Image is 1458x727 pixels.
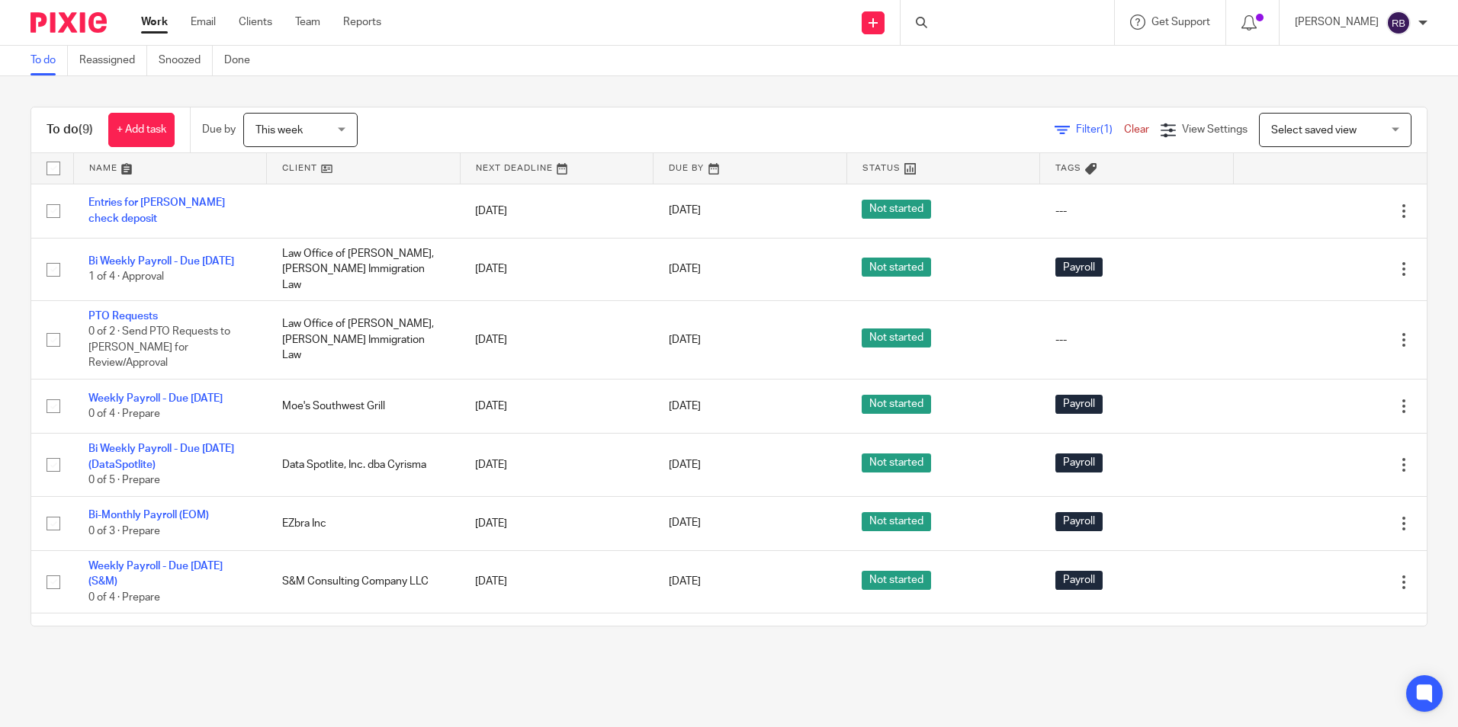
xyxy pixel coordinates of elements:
span: Not started [862,258,931,277]
img: Pixie [31,12,107,33]
span: [DATE] [669,576,701,587]
span: Not started [862,200,931,219]
span: (1) [1100,124,1113,135]
span: Not started [862,453,931,472]
span: Not started [862,328,931,347]
a: Clients [239,14,272,30]
span: [DATE] [669,335,701,345]
td: EZbra Inc [267,496,461,550]
a: + Add task [108,113,175,147]
td: Moe's Southwest Grill [267,379,461,433]
span: 0 of 4 · Prepare [88,592,160,603]
span: [DATE] [669,206,701,216]
a: PTO Requests [88,311,158,322]
td: [DATE] [460,184,654,238]
a: Work [141,14,168,30]
span: [DATE] [669,518,701,529]
span: 0 of 4 · Prepare [88,408,160,419]
td: Data Spotlite, Inc. dba Cyrisma [267,434,461,496]
td: [DATE] [460,434,654,496]
span: This week [255,125,303,136]
span: 0 of 3 · Prepare [88,526,160,536]
a: To do [31,46,68,75]
td: [DATE] [460,550,654,613]
td: SatYield Inc [267,613,461,668]
a: Reassigned [79,46,147,75]
a: Snoozed [159,46,213,75]
span: Payroll [1055,258,1103,277]
a: Weekly Payroll - Due [DATE] (S&M) [88,561,223,587]
span: Not started [862,571,931,590]
span: Payroll [1055,453,1103,472]
span: Tags [1055,164,1081,172]
td: [DATE] [460,238,654,300]
a: Team [295,14,320,30]
span: (9) [79,123,93,136]
a: Clear [1124,124,1149,135]
td: Law Office of [PERSON_NAME], [PERSON_NAME] Immigration Law [267,238,461,300]
a: Bi Weekly Payroll - Due [DATE] [88,256,234,267]
span: Select saved view [1271,125,1357,136]
span: [DATE] [669,460,701,470]
p: Due by [202,122,236,137]
span: Get Support [1151,17,1210,27]
h1: To do [47,122,93,138]
div: --- [1055,332,1219,347]
span: Not started [862,395,931,414]
a: Weekly Payroll - Due [DATE] [88,393,223,404]
span: Payroll [1055,512,1103,531]
span: 0 of 5 · Prepare [88,475,160,485]
td: [DATE] [460,300,654,379]
span: 1 of 4 · Approval [88,272,164,283]
span: [DATE] [669,401,701,412]
span: [DATE] [669,264,701,274]
td: [DATE] [460,613,654,668]
span: Not started [862,512,931,531]
p: [PERSON_NAME] [1295,14,1379,30]
div: --- [1055,203,1219,219]
span: 0 of 2 · Send PTO Requests to [PERSON_NAME] for Review/Approval [88,326,230,368]
a: Email [191,14,216,30]
td: [DATE] [460,496,654,550]
a: Done [224,46,262,75]
img: svg%3E [1386,11,1411,35]
span: Payroll [1055,395,1103,414]
span: View Settings [1182,124,1248,135]
a: Bi-Monthly Payroll (EOM) [88,510,209,520]
a: Bi Weekly Payroll - Due [DATE] (DataSpotlite) [88,444,234,469]
td: [DATE] [460,379,654,433]
a: Reports [343,14,381,30]
td: S&M Consulting Company LLC [267,550,461,613]
a: Entries for [PERSON_NAME] check deposit [88,197,225,223]
td: Law Office of [PERSON_NAME], [PERSON_NAME] Immigration Law [267,300,461,379]
span: Filter [1076,124,1124,135]
span: Payroll [1055,571,1103,590]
